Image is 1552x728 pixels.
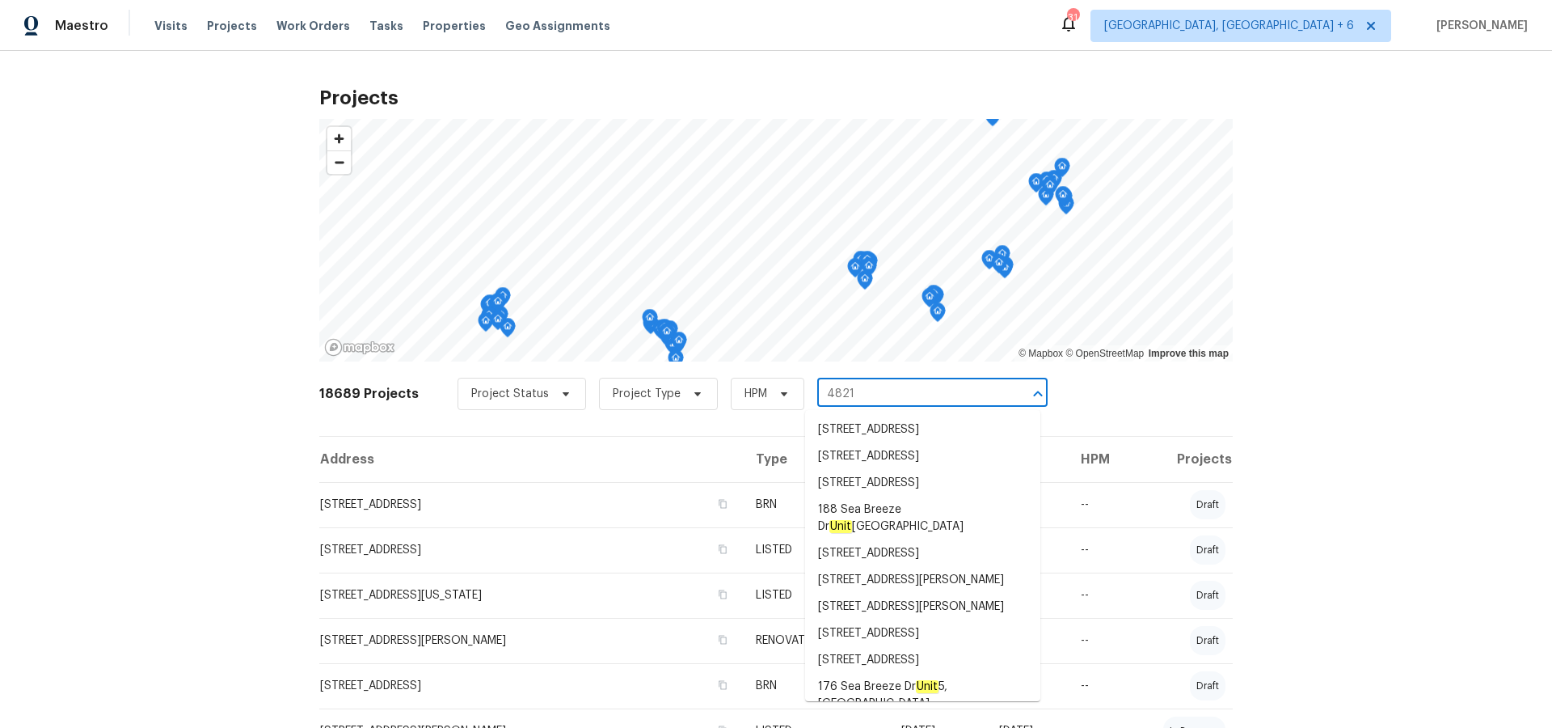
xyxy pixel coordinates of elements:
th: Projects [1133,437,1233,482]
div: Map marker [1042,176,1058,201]
th: Type [743,437,888,482]
button: Zoom out [327,150,351,174]
div: draft [1190,535,1225,565]
td: RENOVATION [743,618,888,663]
td: BRN [743,482,888,527]
li: [STREET_ADDRESS] [805,470,1040,497]
button: Copy Address [715,497,730,511]
td: -- [1068,618,1133,663]
div: Map marker [921,288,938,313]
div: Map marker [1028,173,1044,198]
div: draft [1190,490,1225,519]
div: draft [1190,671,1225,700]
span: 188 Sea Breeze Dr [GEOGRAPHIC_DATA] [818,502,1027,535]
span: Project Status [471,386,549,402]
span: Tasks [369,20,403,32]
li: [STREET_ADDRESS] [805,540,1040,567]
td: [STREET_ADDRESS] [319,482,743,527]
span: Geo Assignments [505,18,610,34]
th: Address [319,437,743,482]
span: Maestro [55,18,108,34]
li: [STREET_ADDRESS] [805,417,1040,443]
li: [STREET_ADDRESS] [805,620,1040,647]
button: Copy Address [715,678,730,692]
td: [STREET_ADDRESS][US_STATE] [319,573,743,618]
div: Map marker [671,332,687,357]
span: Projects [207,18,257,34]
li: [STREET_ADDRESS][PERSON_NAME] [805,567,1040,594]
span: [PERSON_NAME] [1430,18,1528,34]
div: Map marker [847,258,863,283]
div: draft [1190,581,1225,610]
div: Map marker [1055,186,1071,211]
h2: Projects [319,90,1233,106]
td: -- [1068,663,1133,709]
div: Map marker [857,270,873,295]
span: Project Type [613,386,681,402]
div: Map marker [490,311,506,336]
div: Map marker [495,287,511,312]
em: Unit [916,680,938,693]
div: Map marker [926,285,942,310]
input: Search projects [817,382,1002,407]
td: [STREET_ADDRESS] [319,527,743,573]
div: Map marker [861,257,877,282]
td: -- [1068,573,1133,618]
div: Map marker [481,307,497,332]
div: Map marker [482,294,498,320]
div: Map marker [985,107,1001,132]
button: Copy Address [715,587,730,602]
em: Unit [829,520,852,533]
div: Map marker [659,323,675,348]
button: Copy Address [715,633,730,647]
a: OpenStreetMap [1065,348,1144,359]
li: [STREET_ADDRESS] [805,647,1040,674]
div: Map marker [853,251,869,276]
button: Close [1027,383,1049,405]
span: Work Orders [276,18,350,34]
div: Map marker [652,320,668,345]
div: Map marker [500,318,516,343]
div: draft [1190,626,1225,655]
canvas: Map [319,119,1233,362]
td: LISTED [743,527,888,573]
span: Zoom out [327,151,351,174]
a: Mapbox homepage [324,338,395,357]
li: [STREET_ADDRESS][PERSON_NAME] [805,594,1040,620]
td: LISTED [743,573,888,618]
div: Map marker [1039,171,1055,197]
td: [STREET_ADDRESS] [319,663,743,709]
div: Map marker [930,303,946,328]
span: Properties [423,18,486,34]
div: Map marker [1046,170,1062,195]
div: Map marker [656,319,673,344]
span: HPM [744,386,767,402]
a: Improve this map [1149,348,1229,359]
h2: 18689 Projects [319,386,419,402]
td: BRN [743,663,888,709]
div: Map marker [859,251,875,276]
div: Map marker [642,309,658,334]
span: [GEOGRAPHIC_DATA], [GEOGRAPHIC_DATA] + 6 [1104,18,1354,34]
button: Zoom in [327,127,351,150]
a: Mapbox [1018,348,1063,359]
div: Map marker [991,254,1007,279]
div: Map marker [994,245,1010,270]
div: Map marker [1038,186,1054,211]
span: Visits [154,18,188,34]
div: Map marker [1054,158,1070,183]
td: -- [1068,482,1133,527]
div: Map marker [480,296,496,321]
th: HPM [1068,437,1133,482]
div: Map marker [981,250,997,275]
div: Map marker [488,296,504,321]
td: -- [1068,527,1133,573]
div: 31 [1067,10,1078,26]
li: [STREET_ADDRESS] [805,443,1040,470]
button: Copy Address [715,542,730,557]
span: 176 Sea Breeze Dr 5, [GEOGRAPHIC_DATA] [818,679,1027,713]
div: Map marker [490,293,506,318]
div: Map marker [478,312,494,337]
td: [STREET_ADDRESS][PERSON_NAME] [319,618,743,663]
